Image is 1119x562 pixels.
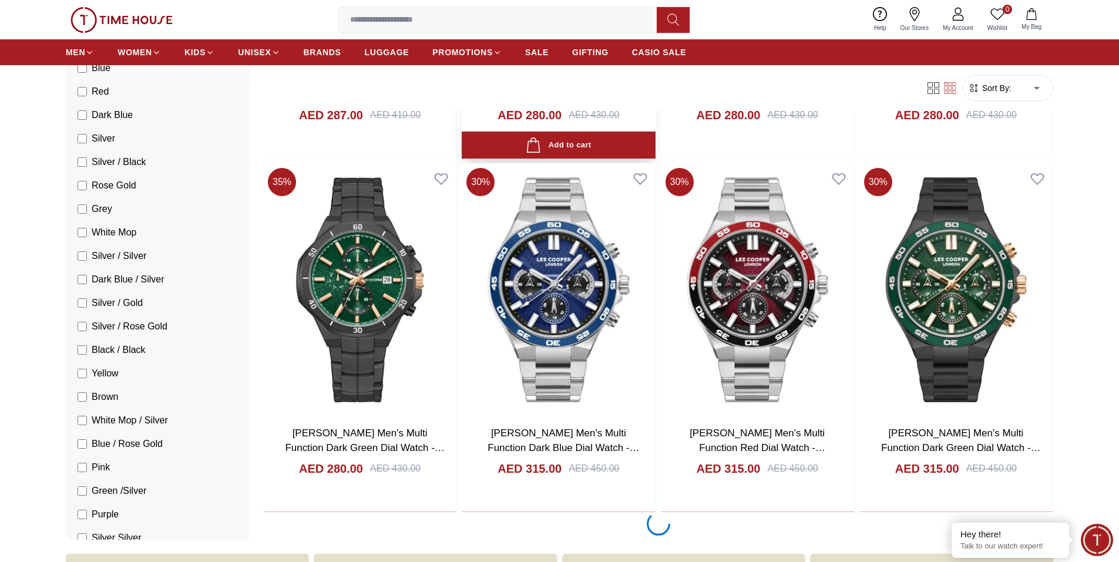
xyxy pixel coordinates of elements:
span: 30 % [666,168,694,196]
div: Chat Widget [1081,524,1113,556]
div: AED 430.00 [966,108,1017,122]
input: Yellow [78,369,87,378]
img: LEE COOPER Men's Multi Function Dark Blue Dial Watch - LC08067.390 [462,163,655,416]
span: Our Stores [896,23,933,32]
span: Silver Silver [92,531,141,545]
h4: AED 280.00 [895,107,959,123]
input: Purple [78,510,87,519]
h4: AED 315.00 [498,460,562,477]
div: AED 430.00 [767,108,818,122]
span: CASIO SALE [632,46,687,58]
span: Silver / Black [92,155,146,169]
a: Our Stores [893,5,936,35]
input: Silver Silver [78,533,87,543]
span: WOMEN [117,46,152,58]
a: 0Wishlist [980,5,1014,35]
span: 30 % [864,168,892,196]
span: GIFTING [572,46,609,58]
span: Purple [92,507,119,521]
button: Add to cart [462,132,655,159]
span: Rose Gold [92,179,136,193]
a: MEN [66,42,94,63]
h4: AED 280.00 [498,107,562,123]
span: Blue / Rose Gold [92,437,163,451]
div: Hey there! [960,529,1060,540]
a: PROMOTIONS [432,42,502,63]
span: Pink [92,460,110,474]
span: Yellow [92,366,119,381]
span: Brown [92,390,118,404]
div: AED 450.00 [569,462,619,476]
input: Silver [78,134,87,143]
span: Sort By: [980,82,1012,94]
span: Dark Blue / Silver [92,272,164,287]
span: UNISEX [238,46,271,58]
span: Green /Silver [92,484,146,498]
span: Silver / Silver [92,249,146,263]
a: LEE COOPER Men's Multi Function Dark Green Dial Watch - LC08067.070 [859,163,1053,416]
span: White Mop [92,226,136,240]
span: Black / Black [92,343,146,357]
a: GIFTING [572,42,609,63]
span: KIDS [184,46,206,58]
input: Blue / Rose Gold [78,439,87,449]
span: BRANDS [304,46,341,58]
input: Silver / Black [78,157,87,167]
input: Dark Blue [78,110,87,120]
div: Add to cart [526,137,591,153]
span: 30 % [466,168,495,196]
button: Sort By: [968,82,1012,94]
input: Grey [78,204,87,214]
span: MEN [66,46,85,58]
span: 35 % [268,168,296,196]
span: 0 [1003,5,1012,14]
input: White Mop [78,228,87,237]
input: Black / Black [78,345,87,355]
h4: AED 315.00 [895,460,959,477]
span: Red [92,85,109,99]
span: Silver / Rose Gold [92,319,167,334]
img: LEE COOPER Men's Multi Function Dark Green Dial Watch - LC08087.070 [263,163,456,416]
input: Silver / Gold [78,298,87,308]
input: Brown [78,392,87,402]
span: Grey [92,202,112,216]
div: AED 430.00 [569,108,619,122]
input: Pink [78,463,87,472]
span: LUGGAGE [365,46,409,58]
div: AED 410.00 [370,108,421,122]
span: Silver [92,132,115,146]
a: CASIO SALE [632,42,687,63]
span: Blue [92,61,110,75]
a: BRANDS [304,42,341,63]
a: SALE [525,42,549,63]
a: [PERSON_NAME] Men's Multi Function Dark Green Dial Watch - LC08087.070 [285,428,444,469]
div: AED 450.00 [767,462,818,476]
a: WOMEN [117,42,161,63]
h4: AED 315.00 [697,460,761,477]
span: Wishlist [983,23,1012,32]
h4: AED 287.00 [299,107,363,123]
input: White Mop / Silver [78,416,87,425]
div: AED 450.00 [966,462,1017,476]
span: White Mop / Silver [92,413,168,428]
span: SALE [525,46,549,58]
span: Silver / Gold [92,296,143,310]
p: Talk to our watch expert! [960,541,1060,551]
img: ... [70,7,173,33]
span: Help [869,23,891,32]
input: Dark Blue / Silver [78,275,87,284]
span: Dark Blue [92,108,133,122]
input: Silver / Rose Gold [78,322,87,331]
button: My Bag [1014,6,1049,33]
a: Help [867,5,893,35]
span: My Account [938,23,978,32]
input: Red [78,87,87,96]
img: LEE COOPER Men's Multi Function Red Dial Watch - LC08067.380 [661,163,854,416]
h4: AED 280.00 [299,460,363,477]
input: Blue [78,63,87,73]
input: Rose Gold [78,181,87,190]
a: UNISEX [238,42,280,63]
